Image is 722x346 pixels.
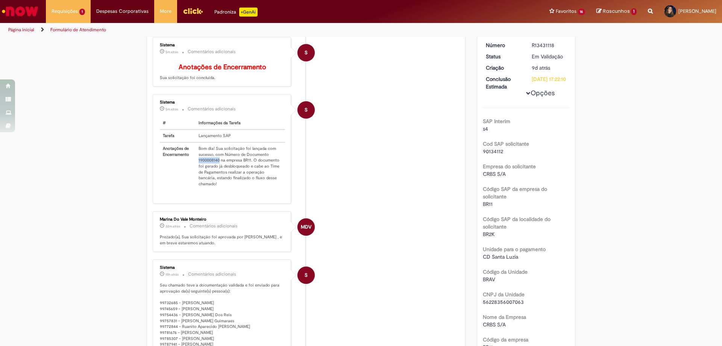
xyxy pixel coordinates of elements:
[160,64,285,81] p: Sua solicitação foi concluída.
[483,336,528,343] b: Código da empresa
[483,246,546,253] b: Unidade para o pagamento
[297,101,315,119] div: System
[214,8,258,17] div: Padroniza
[160,8,171,15] span: More
[183,5,203,17] img: click_logo_yellow_360x200.png
[532,41,567,49] div: R13431118
[188,49,236,55] small: Comentários adicionais
[556,8,576,15] span: Favoritos
[483,276,495,283] span: BRAV
[480,53,526,60] dt: Status
[305,101,308,119] span: S
[603,8,630,15] span: Rascunhos
[190,223,238,229] small: Comentários adicionais
[483,291,525,298] b: CNPJ da Unidade
[165,107,178,111] span: 5m atrás
[160,130,196,142] th: Tarefa
[483,268,528,275] b: Código da Unidade
[188,106,236,112] small: Comentários adicionais
[578,9,585,15] span: 16
[596,8,637,15] a: Rascunhos
[483,231,495,238] span: BR2K
[165,272,179,277] span: 15h atrás
[52,8,78,15] span: Requisições
[165,224,180,229] span: 32m atrás
[160,117,196,130] th: #
[160,43,285,47] div: Sistema
[678,8,716,14] span: [PERSON_NAME]
[483,140,529,147] b: Cod SAP solicitante
[532,64,550,71] span: 9d atrás
[483,148,503,155] span: 90134112
[8,27,34,33] a: Página inicial
[297,218,315,236] div: Marina Do Vale Monteiro
[480,75,526,90] dt: Conclusão Estimada
[1,4,39,19] img: ServiceNow
[188,271,236,277] small: Comentários adicionais
[483,299,524,305] span: 56228356007063
[165,107,178,111] time: 28/08/2025 09:25:15
[532,64,550,71] time: 20/08/2025 09:22:06
[483,253,518,260] span: CD Santa Luzia
[532,64,567,72] div: 20/08/2025 09:22:06
[483,201,493,207] span: BR11
[165,50,178,54] span: 5m atrás
[160,265,285,270] div: Sistema
[305,44,308,62] span: S
[483,171,506,177] span: CRBS S/A
[196,130,285,142] td: Lançamento SAP
[483,186,547,200] b: Código SAP da empresa do solicitante
[196,117,285,130] th: Informações da Tarefa
[305,266,308,284] span: S
[483,314,526,320] b: Nome da Empresa
[165,224,180,229] time: 28/08/2025 08:58:42
[631,8,637,15] span: 1
[297,44,315,61] div: System
[483,118,510,125] b: SAP Interim
[179,63,266,72] b: Anotações de Encerramento
[480,64,526,72] dt: Criação
[297,267,315,284] div: System
[96,8,149,15] span: Despesas Corporativas
[532,75,567,83] div: [DATE] 17:22:10
[79,9,85,15] span: 1
[483,216,551,230] b: Código SAP da localidade do solicitante
[483,125,488,132] span: s4
[160,142,196,190] th: Anotações de Encerramento
[532,53,567,60] div: Em Validação
[50,27,106,33] a: Formulário de Atendimento
[165,272,179,277] time: 27/08/2025 18:23:32
[483,321,506,328] span: CRBS S/A
[160,217,285,222] div: Marina Do Vale Monteiro
[165,50,178,54] time: 28/08/2025 09:25:18
[239,8,258,17] p: +GenAi
[160,100,285,105] div: Sistema
[483,163,536,170] b: Empresa do solicitante
[301,218,311,236] span: MDV
[480,41,526,49] dt: Número
[196,142,285,190] td: Bom dia! Sua solicitação foi lançada com sucesso, com Número de Documento 1900008140 na empresa B...
[160,234,285,246] p: Prezado(a), Sua solicitação foi aprovada por [PERSON_NAME] , e em breve estaremos atuando.
[6,23,476,37] ul: Trilhas de página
